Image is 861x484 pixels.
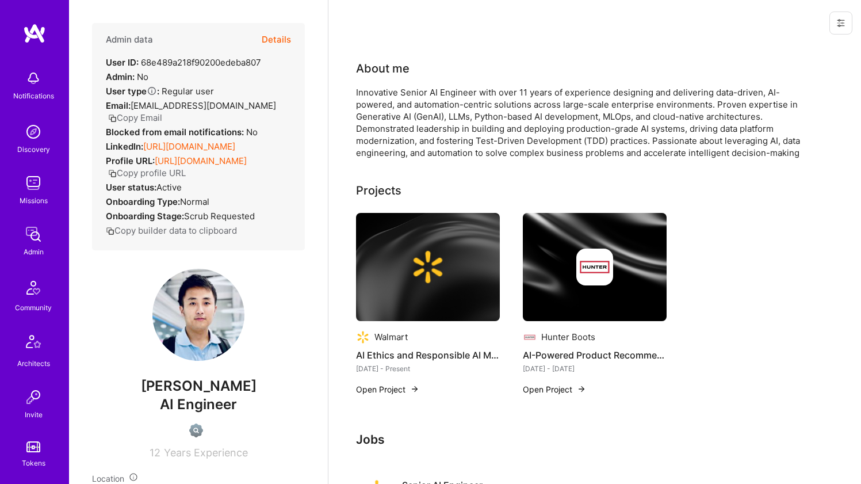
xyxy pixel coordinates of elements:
img: Company logo [356,330,370,344]
div: About me [356,60,410,77]
img: discovery [22,120,45,143]
strong: LinkedIn: [106,141,143,152]
i: icon Copy [106,227,114,235]
span: Active [156,182,182,193]
button: Open Project [356,383,419,395]
div: No [106,126,258,138]
img: Not Scrubbed [189,424,203,437]
strong: Onboarding Type: [106,196,180,207]
a: [URL][DOMAIN_NAME] [155,155,247,166]
img: Community [20,274,47,302]
strong: Blocked from email notifications: [106,127,246,138]
img: bell [22,67,45,90]
strong: User status: [106,182,156,193]
img: tokens [26,441,40,452]
img: cover [356,213,500,321]
img: Architects [20,330,47,357]
img: cover [523,213,667,321]
div: [DATE] - Present [356,363,500,375]
div: Hunter Boots [541,331,595,343]
div: Architects [17,357,50,369]
button: Copy profile URL [108,167,186,179]
strong: Profile URL: [106,155,155,166]
button: Details [262,23,291,56]
img: User Avatar [152,269,244,361]
button: Open Project [523,383,586,395]
span: AI Engineer [160,396,237,413]
button: Copy Email [108,112,162,124]
img: Company logo [410,249,446,285]
strong: Onboarding Stage: [106,211,184,222]
div: Admin [24,246,44,258]
div: Discovery [17,143,50,155]
strong: Admin: [106,71,135,82]
h3: Jobs [356,432,833,447]
img: arrow-right [410,384,419,394]
div: Tokens [22,457,45,469]
img: admin teamwork [22,223,45,246]
img: Company logo [523,330,537,344]
i: Help [147,86,157,96]
div: No [106,71,148,83]
div: Notifications [13,90,54,102]
strong: User type : [106,86,159,97]
div: 68e489a218f90200edeba807 [106,56,261,68]
h4: AI-Powered Product Recommendation [523,348,667,363]
div: Walmart [374,331,408,343]
h4: Admin data [106,35,153,45]
a: [URL][DOMAIN_NAME] [143,141,235,152]
div: Community [15,302,52,314]
div: Missions [20,195,48,207]
div: [DATE] - [DATE] [523,363,667,375]
img: arrow-right [577,384,586,394]
span: Years Experience [164,447,248,459]
img: logo [23,23,46,44]
i: icon Copy [108,169,117,178]
span: [PERSON_NAME] [92,378,305,395]
h4: AI Ethics and Responsible AI Mentorship [356,348,500,363]
span: normal [180,196,209,207]
div: Invite [25,409,43,421]
div: Regular user [106,85,214,97]
img: Invite [22,386,45,409]
strong: Email: [106,100,131,111]
img: Company logo [576,249,613,285]
button: Copy builder data to clipboard [106,224,237,237]
span: 12 [150,447,160,459]
img: teamwork [22,172,45,195]
span: [EMAIL_ADDRESS][DOMAIN_NAME] [131,100,276,111]
div: Innovative Senior AI Engineer with over 11 years of experience designing and delivering data-driv... [356,86,816,159]
div: Projects [356,182,401,199]
span: Scrub Requested [184,211,255,222]
strong: User ID: [106,57,139,68]
i: icon Copy [108,114,117,123]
